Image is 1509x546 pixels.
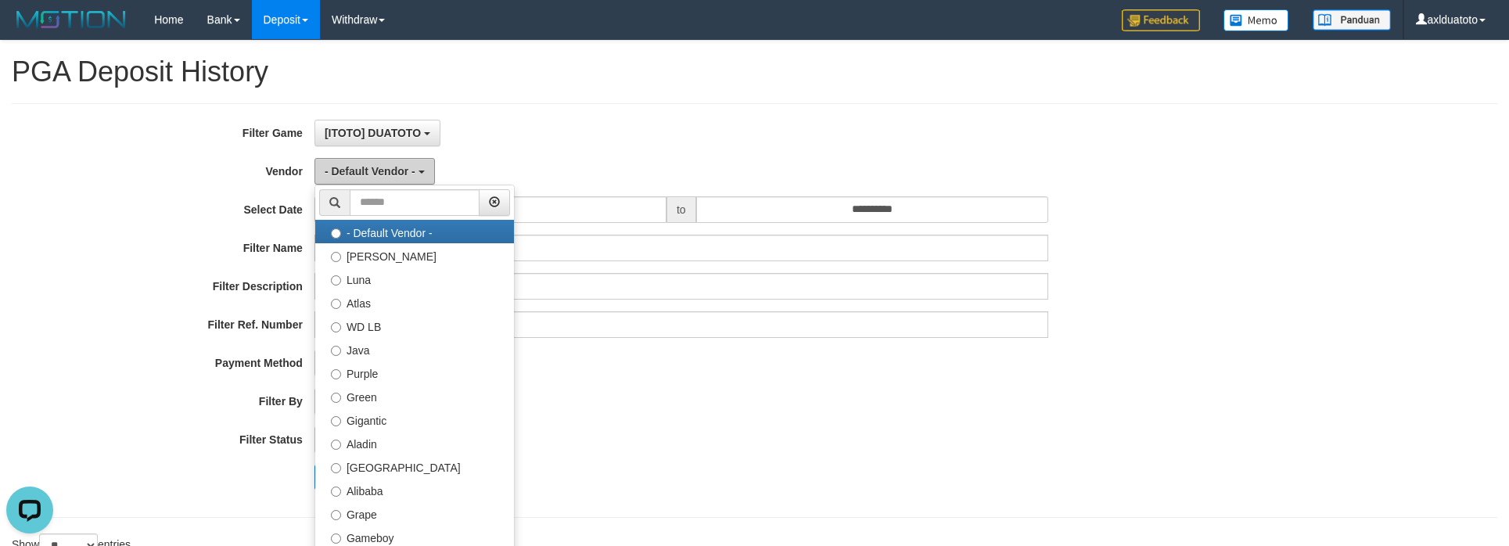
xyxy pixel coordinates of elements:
[314,120,440,146] button: [ITOTO] DUATOTO
[315,408,514,431] label: Gigantic
[315,501,514,525] label: Grape
[315,431,514,454] label: Aladin
[314,158,435,185] button: - Default Vendor -
[315,243,514,267] label: [PERSON_NAME]
[666,196,696,223] span: to
[331,440,341,450] input: Aladin
[331,275,341,286] input: Luna
[315,314,514,337] label: WD LB
[315,384,514,408] label: Green
[331,299,341,309] input: Atlas
[315,290,514,314] label: Atlas
[315,454,514,478] label: [GEOGRAPHIC_DATA]
[331,416,341,426] input: Gigantic
[315,267,514,290] label: Luna
[331,369,341,379] input: Purple
[331,322,341,332] input: WD LB
[12,8,131,31] img: MOTION_logo.png
[331,533,341,544] input: Gameboy
[331,463,341,473] input: [GEOGRAPHIC_DATA]
[331,252,341,262] input: [PERSON_NAME]
[315,361,514,384] label: Purple
[1313,9,1391,31] img: panduan.png
[6,6,53,53] button: Open LiveChat chat widget
[1223,9,1289,31] img: Button%20Memo.svg
[331,393,341,403] input: Green
[315,478,514,501] label: Alibaba
[331,346,341,356] input: Java
[325,127,421,139] span: [ITOTO] DUATOTO
[331,228,341,239] input: - Default Vendor -
[315,220,514,243] label: - Default Vendor -
[331,487,341,497] input: Alibaba
[1122,9,1200,31] img: Feedback.jpg
[12,56,1497,88] h1: PGA Deposit History
[331,510,341,520] input: Grape
[325,165,415,178] span: - Default Vendor -
[315,337,514,361] label: Java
